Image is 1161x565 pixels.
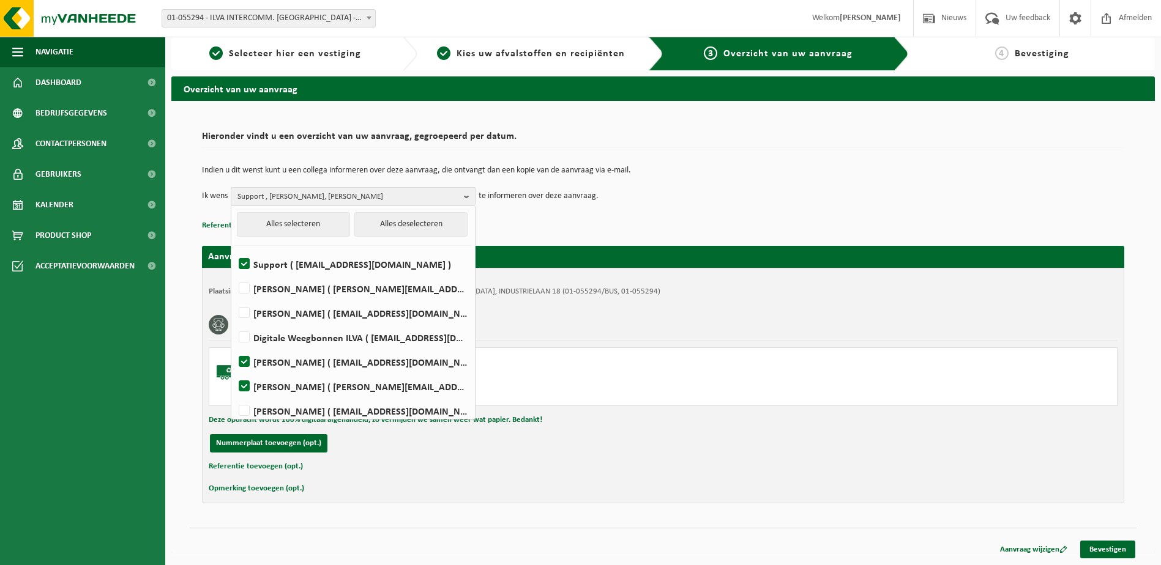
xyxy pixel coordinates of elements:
span: Bevestiging [1015,49,1069,59]
p: Ik wens [202,187,228,205]
span: 3 [704,46,717,60]
strong: Aanvraag voor [DATE] [208,252,300,262]
span: 01-055294 - ILVA INTERCOMM. EREMBODEGEM - EREMBODEGEM [162,10,375,27]
button: Referentie toevoegen (opt.) [202,218,296,234]
h2: Overzicht van uw aanvraag [171,76,1155,100]
strong: Plaatsingsadres: [209,287,262,295]
p: Indien u dit wenst kunt u een collega informeren over deze aanvraag, die ontvangt dan een kopie v... [202,166,1124,175]
label: [PERSON_NAME] ( [PERSON_NAME][EMAIL_ADDRESS][DOMAIN_NAME] ) [236,279,469,298]
a: 2Kies uw afvalstoffen en recipiënten [424,46,639,61]
span: Kalender [35,190,73,220]
span: 01-055294 - ILVA INTERCOMM. EREMBODEGEM - EREMBODEGEM [162,9,376,28]
span: 1 [209,46,223,60]
button: Support , [PERSON_NAME], [PERSON_NAME] [231,187,476,205]
button: Deze opdracht wordt 100% digitaal afgehandeld, zo vermijden we samen weer wat papier. Bedankt! [209,412,542,428]
strong: [PERSON_NAME] [840,13,901,23]
label: Support ( [EMAIL_ADDRESS][DOMAIN_NAME] ) [236,255,469,273]
span: Product Shop [35,220,91,251]
span: 2 [437,46,450,60]
a: Aanvraag wijzigen [991,541,1077,558]
span: 4 [995,46,1009,60]
button: Alles selecteren [237,212,350,237]
span: Kies uw afvalstoffen en recipiënten [457,49,625,59]
span: Gebruikers [35,159,81,190]
span: Acceptatievoorwaarden [35,251,135,281]
label: [PERSON_NAME] ( [EMAIL_ADDRESS][DOMAIN_NAME] ) [236,353,469,371]
button: Referentie toevoegen (opt.) [209,459,303,475]
label: [PERSON_NAME] ( [PERSON_NAME][EMAIL_ADDRESS][DOMAIN_NAME] ) [236,377,469,396]
span: Navigatie [35,37,73,67]
p: te informeren over deze aanvraag. [479,187,599,205]
h2: Hieronder vindt u een overzicht van uw aanvraag, gegroepeerd per datum. [202,131,1124,148]
button: Nummerplaat toevoegen (opt.) [210,434,327,452]
div: Aantal: 4 [264,390,712,399]
span: Contactpersonen [35,128,106,159]
a: 1Selecteer hier een vestiging [177,46,393,61]
span: Bedrijfsgegevens [35,98,107,128]
span: Overzicht van uw aanvraag [723,49,853,59]
button: Opmerking toevoegen (opt.) [209,481,304,497]
img: BL-SO-LV.png [215,354,252,391]
span: Support , [PERSON_NAME], [PERSON_NAME] [237,188,459,206]
label: [PERSON_NAME] ( [EMAIL_ADDRESS][DOMAIN_NAME] ) [236,304,469,322]
div: Zelfaanlevering [264,374,712,383]
button: Alles deselecteren [354,212,468,237]
label: [PERSON_NAME] ( [EMAIL_ADDRESS][DOMAIN_NAME] ) [236,402,469,420]
label: Digitale Weegbonnen ILVA ( [EMAIL_ADDRESS][DOMAIN_NAME] ) [236,328,469,347]
span: Selecteer hier een vestiging [229,49,361,59]
span: Dashboard [35,67,81,98]
a: Bevestigen [1080,541,1135,558]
